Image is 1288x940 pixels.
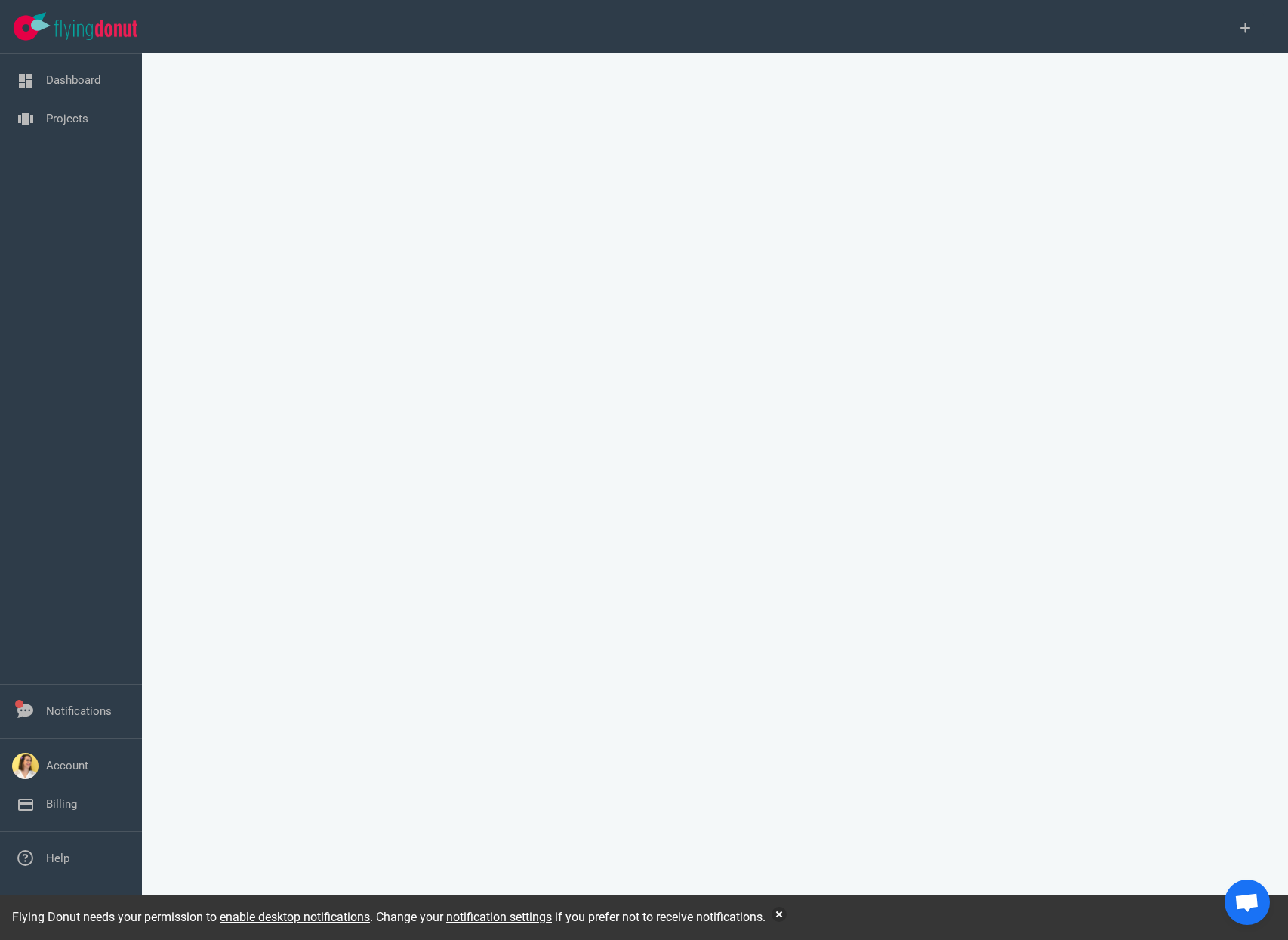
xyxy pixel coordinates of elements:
img: Flying Donut text logo [54,20,137,40]
a: Billing [46,797,77,811]
a: Projects [46,112,88,125]
a: Account [46,759,88,772]
a: Notifications [46,704,112,718]
a: enable desktop notifications [220,910,370,924]
a: Help [46,852,69,865]
div: Ouvrir le chat [1225,880,1270,925]
span: Flying Donut needs your permission to [12,910,370,924]
a: notification settings [446,910,552,924]
a: Dashboard [46,73,100,87]
span: . Change your if you prefer not to receive notifications. [370,910,766,924]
